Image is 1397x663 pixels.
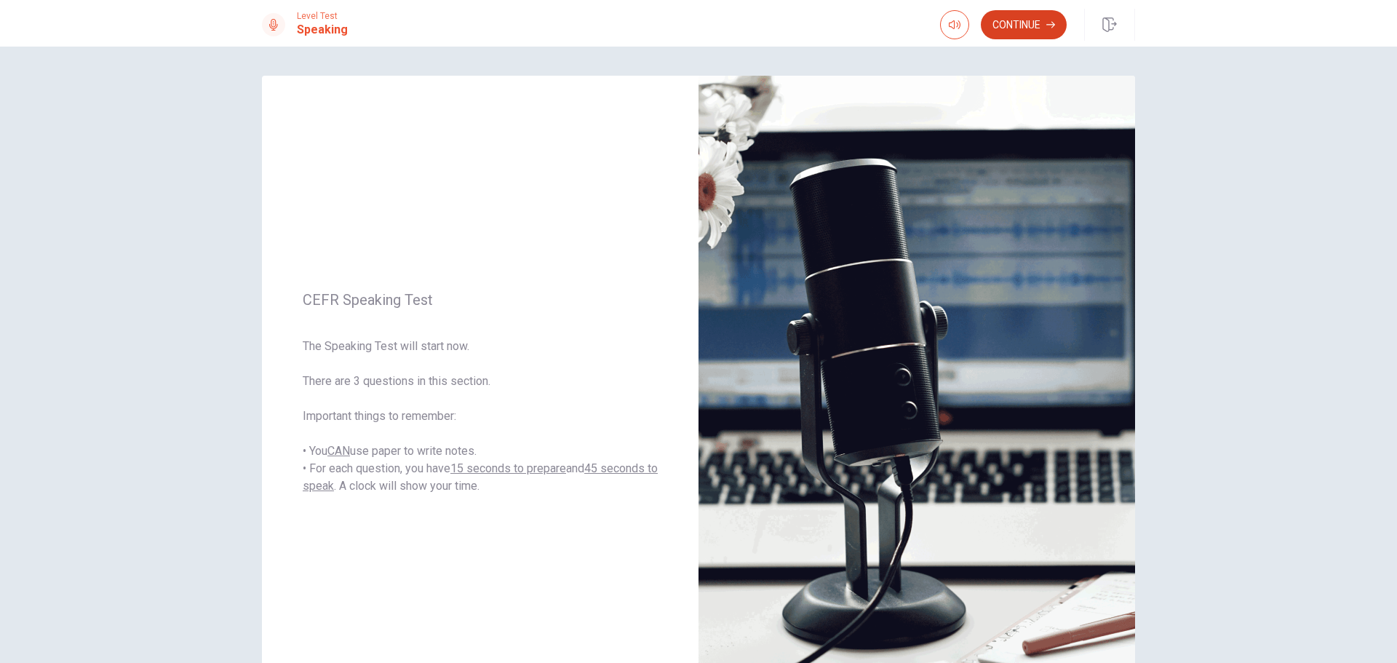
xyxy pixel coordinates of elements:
h1: Speaking [297,21,348,39]
button: Continue [981,10,1067,39]
span: CEFR Speaking Test [303,291,658,309]
span: The Speaking Test will start now. There are 3 questions in this section. Important things to reme... [303,338,658,495]
span: Level Test [297,11,348,21]
u: CAN [327,444,350,458]
u: 15 seconds to prepare [450,461,566,475]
